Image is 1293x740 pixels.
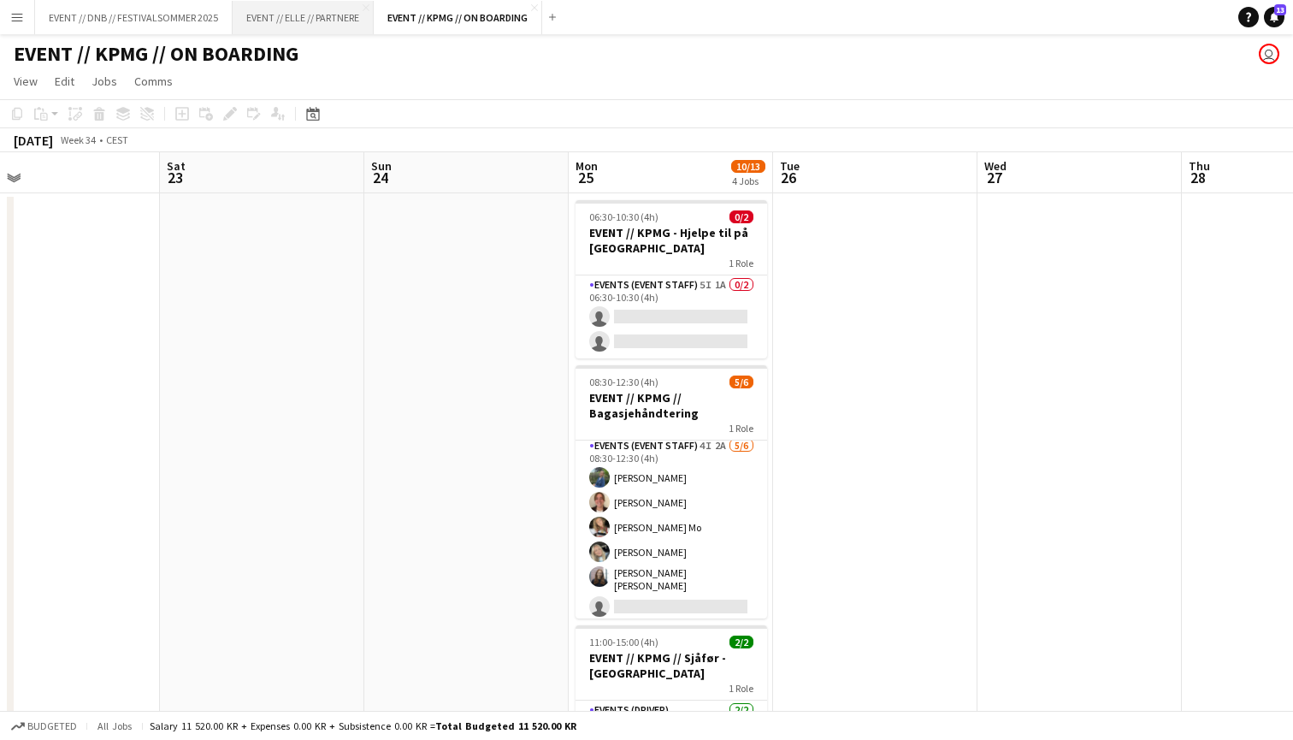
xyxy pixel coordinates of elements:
span: 1 Role [729,682,753,695]
a: Edit [48,70,81,92]
span: 27 [982,168,1007,187]
span: Tue [780,158,800,174]
span: 11:00-15:00 (4h) [589,636,658,648]
span: 23 [164,168,186,187]
div: [DATE] [14,132,53,149]
app-card-role: Events (Event Staff)5I1A0/206:30-10:30 (4h) [576,275,767,358]
span: 06:30-10:30 (4h) [589,210,658,223]
a: 13 [1264,7,1284,27]
span: 08:30-12:30 (4h) [589,376,658,388]
div: CEST [106,133,128,146]
app-user-avatar: Daniel Andersen [1259,44,1279,64]
a: Jobs [85,70,124,92]
span: 13 [1274,4,1286,15]
span: Total Budgeted 11 520.00 KR [435,719,576,732]
h1: EVENT // KPMG // ON BOARDING [14,41,298,67]
span: 0/2 [729,210,753,223]
button: Budgeted [9,717,80,736]
span: 1 Role [729,422,753,435]
span: Budgeted [27,720,77,732]
span: Edit [55,74,74,89]
span: Comms [134,74,173,89]
span: 5/6 [729,376,753,388]
app-card-role: Events (Event Staff)4I2A5/608:30-12:30 (4h)[PERSON_NAME][PERSON_NAME][PERSON_NAME] Mo[PERSON_NAME... [576,436,767,624]
span: Sun [371,158,392,174]
app-job-card: 06:30-10:30 (4h)0/2EVENT // KPMG - Hjelpe til på [GEOGRAPHIC_DATA]1 RoleEvents (Event Staff)5I1A0... [576,200,767,358]
span: Thu [1189,158,1210,174]
span: 2/2 [729,636,753,648]
app-job-card: 08:30-12:30 (4h)5/6EVENT // KPMG // Bagasjehåndtering1 RoleEvents (Event Staff)4I2A5/608:30-12:30... [576,365,767,619]
span: View [14,74,38,89]
span: 26 [777,168,800,187]
h3: EVENT // KPMG // Sjåfør - [GEOGRAPHIC_DATA] [576,650,767,681]
button: EVENT // DNB // FESTIVALSOMMER 2025 [35,1,233,34]
span: 1 Role [729,257,753,269]
div: 4 Jobs [732,175,765,187]
a: Comms [127,70,180,92]
div: Salary 11 520.00 KR + Expenses 0.00 KR + Subsistence 0.00 KR = [150,719,576,732]
span: Week 34 [56,133,99,146]
span: Jobs [92,74,117,89]
button: EVENT // KPMG // ON BOARDING [374,1,542,34]
span: 25 [573,168,598,187]
span: Wed [984,158,1007,174]
span: 28 [1186,168,1210,187]
span: All jobs [94,719,135,732]
span: 10/13 [731,160,765,173]
a: View [7,70,44,92]
button: EVENT // ELLE // PARTNERE [233,1,374,34]
span: Sat [167,158,186,174]
h3: EVENT // KPMG // Bagasjehåndtering [576,390,767,421]
span: Mon [576,158,598,174]
span: 24 [369,168,392,187]
h3: EVENT // KPMG - Hjelpe til på [GEOGRAPHIC_DATA] [576,225,767,256]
